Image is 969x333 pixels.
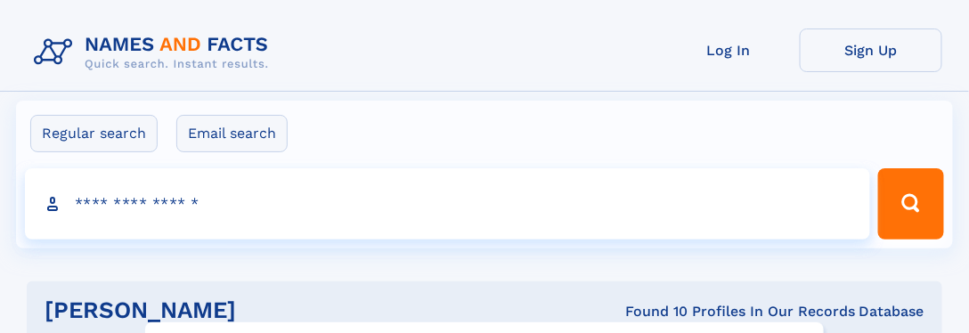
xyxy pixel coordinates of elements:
[45,299,431,321] h1: [PERSON_NAME]
[25,168,870,240] input: search input
[657,28,800,72] a: Log In
[878,168,944,240] button: Search Button
[176,115,288,152] label: Email search
[431,302,925,321] div: Found 10 Profiles In Our Records Database
[800,28,942,72] a: Sign Up
[27,28,283,77] img: Logo Names and Facts
[30,115,158,152] label: Regular search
